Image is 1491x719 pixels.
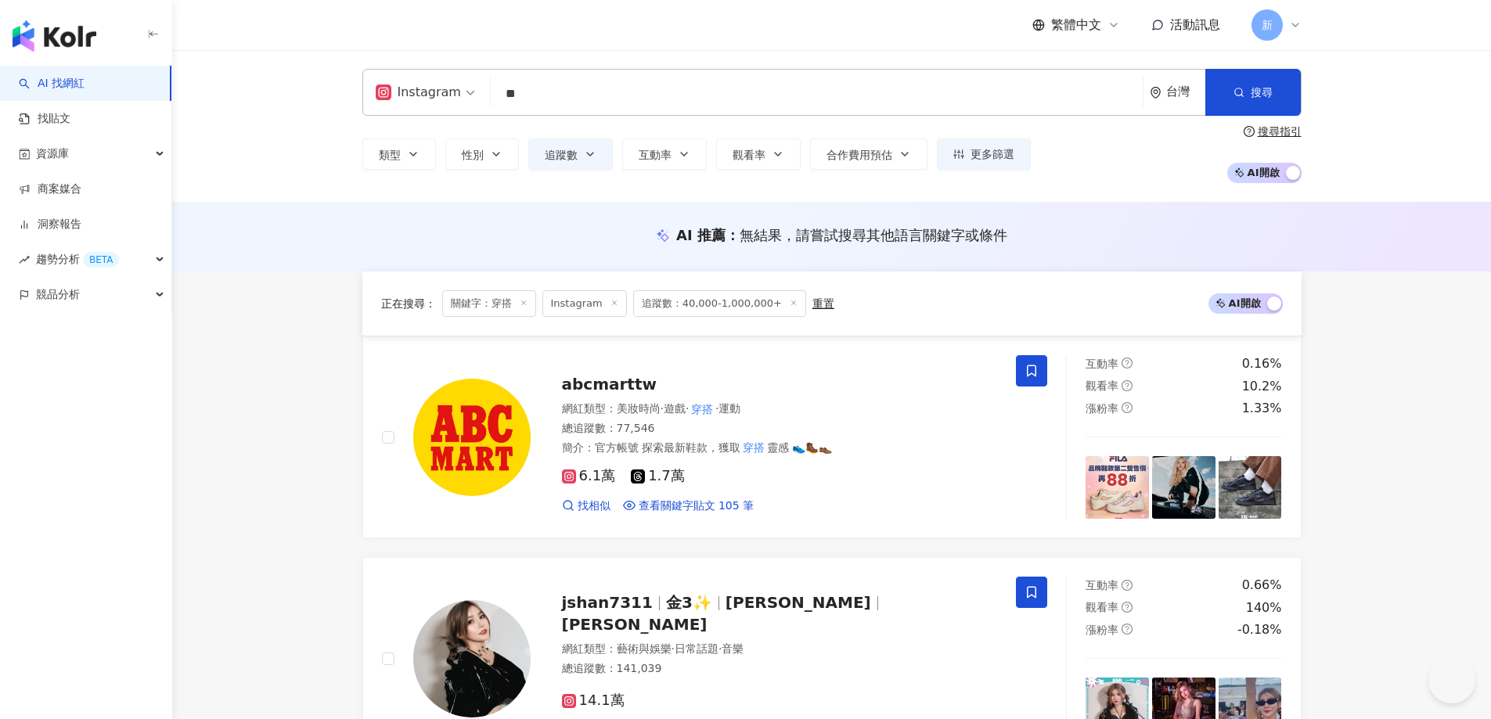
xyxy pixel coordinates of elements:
[542,290,627,317] span: Instagram
[664,402,686,415] span: 遊戲
[661,402,664,415] span: ·
[631,468,685,484] span: 1.7萬
[716,138,801,170] button: 觀看率
[1262,16,1273,34] span: 新
[562,468,616,484] span: 6.1萬
[1242,577,1282,594] div: 0.66%
[562,692,625,709] span: 14.1萬
[545,149,578,161] span: 追蹤數
[1242,355,1282,372] div: 0.16%
[1428,656,1475,703] iframe: Help Scout Beacon - Open
[740,439,767,456] mark: 穿搭
[675,642,718,655] span: 日常話題
[1152,456,1215,519] img: post-image
[1244,126,1255,137] span: question-circle
[1086,456,1149,519] img: post-image
[578,498,610,514] span: 找相似
[83,252,119,268] div: BETA
[1166,85,1205,99] div: 台灣
[827,149,892,161] span: 合作費用預估
[1086,624,1118,636] span: 漲粉率
[672,642,675,655] span: ·
[413,379,531,496] img: KOL Avatar
[810,138,927,170] button: 合作費用預估
[381,297,436,310] span: 正在搜尋 ：
[639,498,755,514] span: 查看關鍵字貼文 105 筆
[1051,16,1101,34] span: 繁體中文
[1170,17,1220,32] span: 活動訊息
[686,402,689,415] span: ·
[633,290,806,317] span: 追蹤數：40,000-1,000,000+
[379,149,401,161] span: 類型
[617,402,661,415] span: 美妝時尚
[1086,358,1118,370] span: 互動率
[1150,87,1161,99] span: environment
[19,111,70,127] a: 找貼文
[1122,624,1133,635] span: question-circle
[676,225,1007,245] div: AI 推薦 ：
[726,593,871,612] span: [PERSON_NAME]
[1122,358,1133,368] span: question-circle
[1242,378,1282,395] div: 10.2%
[1237,621,1282,638] div: -0.18%
[622,138,707,170] button: 互動率
[689,401,715,418] mark: 穿搭
[1122,580,1133,591] span: question-circle
[36,242,119,277] span: 趨勢分析
[718,402,740,415] span: 運動
[362,138,436,170] button: 類型
[623,498,755,514] a: 查看關鍵字貼文 105 筆
[562,661,998,677] div: 總追蹤數 ： 141,039
[19,182,81,197] a: 商案媒合
[442,290,536,317] span: 關鍵字：穿搭
[1086,402,1118,415] span: 漲粉率
[1251,86,1273,99] span: 搜尋
[715,402,718,415] span: ·
[1258,125,1302,138] div: 搜尋指引
[617,642,672,655] span: 藝術與娛樂
[971,148,1014,160] span: 更多篩選
[1122,402,1133,413] span: question-circle
[1246,599,1282,617] div: 140%
[1086,579,1118,591] span: 互動率
[812,297,834,310] div: 重置
[562,642,998,657] div: 網紅類型 ：
[767,441,832,454] span: 靈感 👟🥾👞
[722,642,744,655] span: 音樂
[528,138,613,170] button: 追蹤數
[639,149,672,161] span: 互動率
[19,76,85,92] a: searchAI 找網紅
[36,136,69,171] span: 資源庫
[1086,379,1118,392] span: 觀看率
[413,600,531,717] img: KOL Avatar
[1205,69,1301,116] button: 搜尋
[666,593,712,612] span: 金3✨
[562,593,653,612] span: jshan7311
[562,375,657,394] span: abcmarttw
[13,20,96,52] img: logo
[1219,456,1282,519] img: post-image
[36,277,80,312] span: 競品分析
[562,401,998,417] div: 網紅類型 ：
[562,498,610,514] a: 找相似
[445,138,519,170] button: 性別
[19,254,30,265] span: rise
[595,441,740,454] span: 官方帳號 探索最新鞋款，獲取
[1086,601,1118,613] span: 觀看率
[1122,380,1133,391] span: question-circle
[718,642,722,655] span: ·
[462,149,484,161] span: 性別
[362,336,1302,538] a: KOL Avatarabcmarttw網紅類型：美妝時尚·遊戲·穿搭·運動總追蹤數：77,546簡介：官方帳號 探索最新鞋款，獲取穿搭靈感 👟🥾👞6.1萬1.7萬找相似查看關鍵字貼文 105 筆...
[740,227,1007,243] span: 無結果，請嘗試搜尋其他語言關鍵字或條件
[562,439,833,456] span: 簡介 ：
[1122,602,1133,613] span: question-circle
[937,138,1031,170] button: 更多篩選
[1242,400,1282,417] div: 1.33%
[733,149,765,161] span: 觀看率
[562,615,708,634] span: [PERSON_NAME]
[376,80,461,105] div: Instagram
[562,421,998,437] div: 總追蹤數 ： 77,546
[19,217,81,232] a: 洞察報告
